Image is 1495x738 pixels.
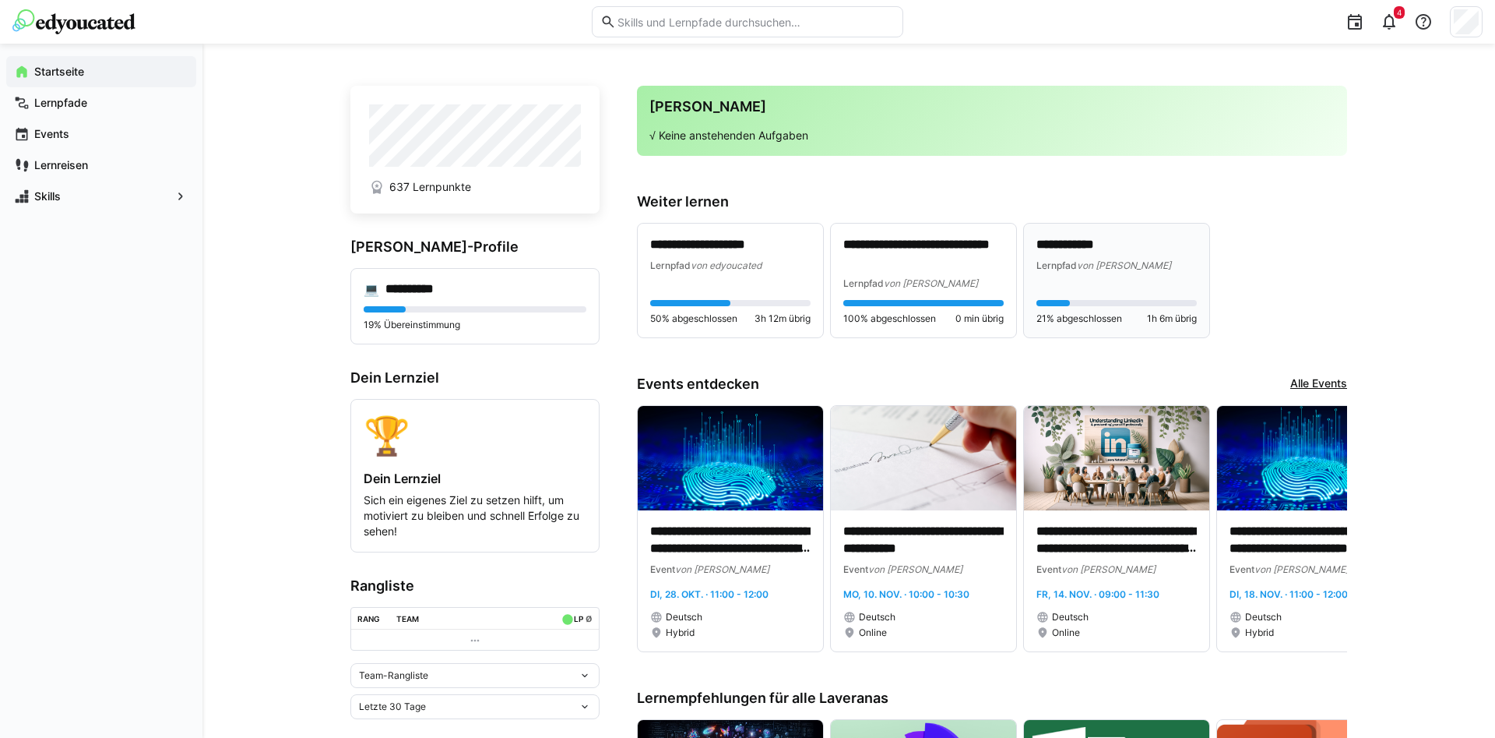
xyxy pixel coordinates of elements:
span: von [PERSON_NAME] [1061,563,1156,575]
span: Deutsch [1052,611,1089,623]
a: Alle Events [1290,376,1347,393]
p: √ Keine anstehenden Aufgaben [649,128,1335,143]
div: Rang [357,614,380,623]
span: Lernpfad [1036,260,1077,271]
span: 4 [1397,8,1402,17]
h3: Events entdecken [637,376,759,393]
span: Hybrid [666,627,695,639]
span: von [PERSON_NAME] [1077,260,1171,271]
span: Letzte 30 Tage [359,701,426,713]
span: Deutsch [1245,611,1282,623]
img: image [1217,406,1402,510]
h3: Weiter lernen [637,193,1347,210]
span: Mo, 10. Nov. · 10:00 - 10:30 [843,588,969,600]
h4: Dein Lernziel [364,471,586,486]
span: Event [1036,563,1061,575]
span: von [PERSON_NAME] [868,563,962,575]
div: 🏆 [364,412,586,458]
span: Deutsch [666,611,702,623]
span: von [PERSON_NAME] [884,277,978,289]
span: Lernpfad [650,260,691,271]
span: 0 min übrig [955,313,1004,325]
a: ø [586,611,593,624]
span: Fr, 14. Nov. · 09:00 - 11:30 [1036,588,1159,600]
span: 21% abgeschlossen [1036,313,1122,325]
h3: Lernempfehlungen für alle Laveranas [637,690,1347,707]
span: Deutsch [859,611,895,623]
input: Skills und Lernpfade durchsuchen… [616,15,895,29]
span: Team-Rangliste [359,669,428,682]
span: von [PERSON_NAME] [1254,563,1349,575]
span: Lernpfad [843,277,884,289]
div: Team [396,614,419,623]
h3: Rangliste [350,577,600,595]
span: 1h 6m übrig [1147,313,1197,325]
span: Event [843,563,868,575]
p: 19% Übereinstimmung [364,319,586,331]
span: Online [1052,627,1080,639]
span: 100% abgeschlossen [843,313,936,325]
span: Event [1229,563,1254,575]
img: image [638,406,823,510]
p: Sich ein eigenes Ziel zu setzen hilft, um motiviert zu bleiben und schnell Erfolge zu sehen! [364,493,586,539]
span: 50% abgeschlossen [650,313,737,325]
h3: [PERSON_NAME]-Profile [350,238,600,256]
span: Event [650,563,675,575]
span: Di, 28. Okt. · 11:00 - 12:00 [650,588,769,600]
img: image [831,406,1016,510]
span: Hybrid [1245,627,1274,639]
span: Online [859,627,887,639]
span: 3h 12m übrig [755,313,811,325]
div: 💻️ [364,281,379,297]
img: image [1024,406,1209,510]
div: LP [574,614,583,623]
span: 637 Lernpunkte [389,179,471,195]
h3: Dein Lernziel [350,369,600,387]
span: von [PERSON_NAME] [675,563,769,575]
span: von edyoucated [691,260,762,271]
h3: [PERSON_NAME] [649,98,1335,115]
span: Di, 18. Nov. · 11:00 - 12:00 [1229,588,1348,600]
